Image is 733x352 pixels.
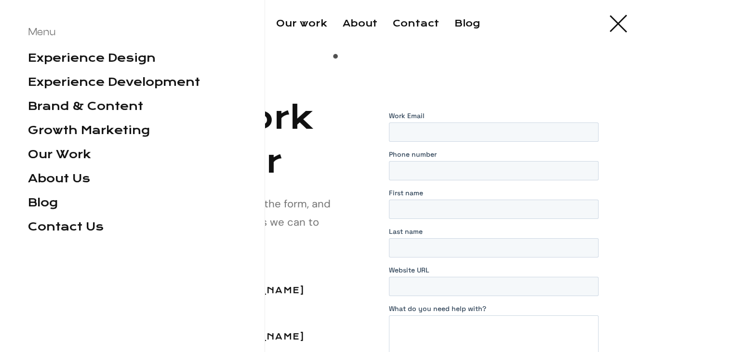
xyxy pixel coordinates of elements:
a: Growth Marketing [28,123,150,137]
div: menu [607,14,630,34]
label: Phone number [389,149,622,159]
a: About Us [28,172,90,185]
a: Blog [454,18,480,29]
a: Blog [28,196,58,209]
a: Our Work [28,148,91,161]
a: Contact [393,18,439,29]
a: Brand & Content [28,99,143,113]
label: Work Email [389,111,622,121]
a: Contact Us [28,220,104,233]
a: Experience Design [28,51,156,65]
label: First name [389,188,622,198]
a: Experience Development [28,75,200,89]
label: Website URL [389,265,622,275]
div: Menu [28,24,237,40]
label: What do you need help with? [389,304,622,313]
label: Last name [389,227,622,236]
a: Our work [276,18,327,29]
a: About [343,18,377,29]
